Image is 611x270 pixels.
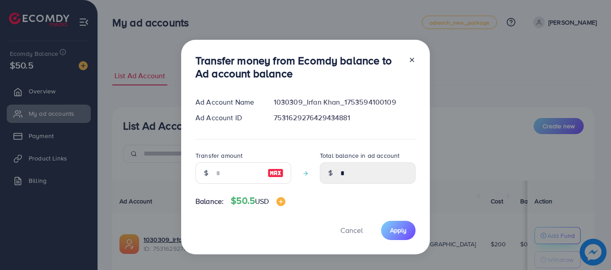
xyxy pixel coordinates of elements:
img: image [267,168,284,178]
h4: $50.5 [231,195,285,207]
span: USD [255,196,269,206]
div: Ad Account Name [188,97,267,107]
label: Transfer amount [195,151,242,160]
button: Apply [381,221,416,240]
div: 1030309_Irfan Khan_1753594100109 [267,97,423,107]
img: image [276,197,285,206]
div: 7531629276429434881 [267,113,423,123]
h3: Transfer money from Ecomdy balance to Ad account balance [195,54,401,80]
div: Ad Account ID [188,113,267,123]
span: Apply [390,226,407,235]
button: Cancel [329,221,374,240]
span: Balance: [195,196,224,207]
span: Cancel [340,225,363,235]
label: Total balance in ad account [320,151,399,160]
